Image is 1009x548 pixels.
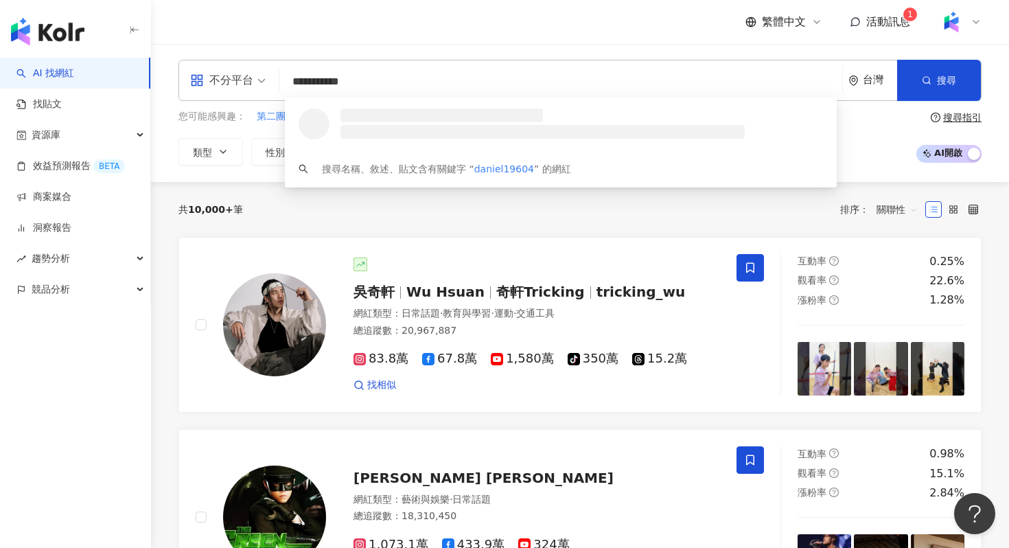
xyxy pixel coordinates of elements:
[32,274,70,305] span: 競品分析
[798,342,851,396] img: post-image
[178,138,243,165] button: 類型
[190,69,253,91] div: 不分平台
[596,284,686,300] span: tricking_wu
[353,378,396,392] a: 找相似
[16,190,71,204] a: 商案媒合
[798,275,826,286] span: 觀看率
[257,110,286,124] span: 第二團
[929,446,964,461] div: 0.98%
[903,8,917,21] sup: 1
[829,468,839,478] span: question-circle
[353,510,720,523] div: 總追蹤數 ： 18,310,450
[178,237,982,413] a: KOL Avatar吳奇軒Wu Hsuan奇軒Trickingtricking_wu網紅類型：日常話題·教育與學習·運動·交通工具總追蹤數：20,967,88783.8萬67.8萬1,580萬3...
[266,147,285,158] span: 性別
[840,198,925,220] div: 排序：
[16,221,71,235] a: 洞察報告
[762,14,806,30] span: 繁體中文
[188,204,233,215] span: 10,000+
[929,486,964,501] div: 2.84%
[854,342,907,396] img: post-image
[256,109,286,124] button: 第二團
[223,273,326,376] img: KOL Avatar
[911,342,964,396] img: post-image
[866,15,910,28] span: 活動訊息
[848,76,859,86] span: environment
[322,161,571,176] div: 搜尋名稱、敘述、貼文含有關鍵字 “ ” 的網紅
[16,254,26,264] span: rise
[251,138,316,165] button: 性別
[491,352,554,366] span: 1,580萬
[367,378,396,392] span: 找相似
[929,254,964,269] div: 0.25%
[178,110,246,124] span: 您可能感興趣：
[353,493,720,507] div: 網紅類型 ：
[474,163,534,174] span: daniel19604
[496,284,585,300] span: 奇軒Tricking
[798,487,826,498] span: 漲粉率
[16,67,74,80] a: searchAI 找網紅
[829,488,839,497] span: question-circle
[938,9,964,35] img: Kolr%20app%20icon%20%281%29.png
[190,73,204,87] span: appstore
[32,119,60,150] span: 資源庫
[929,293,964,308] div: 1.28%
[931,113,940,122] span: question-circle
[798,295,826,306] span: 漲粉率
[491,308,494,319] span: ·
[353,324,720,338] div: 總追蹤數 ： 20,967,887
[929,466,964,481] div: 15.1%
[353,470,614,486] span: [PERSON_NAME] [PERSON_NAME]
[443,308,491,319] span: 教育與學習
[954,493,995,534] iframe: Help Scout Beacon - Open
[32,243,70,274] span: 趨勢分析
[402,494,450,505] span: 藝術與娛樂
[353,352,408,366] span: 83.8萬
[353,284,395,300] span: 吳奇軒
[907,10,913,19] span: 1
[513,308,516,319] span: ·
[798,448,826,459] span: 互動率
[798,255,826,266] span: 互動率
[193,147,212,158] span: 類型
[16,159,125,173] a: 效益預測報告BETA
[494,308,513,319] span: 運動
[452,494,491,505] span: 日常話題
[568,352,618,366] span: 350萬
[829,448,839,458] span: question-circle
[178,204,243,215] div: 共 筆
[929,273,964,288] div: 22.6%
[422,352,477,366] span: 67.8萬
[406,284,485,300] span: Wu Hsuan
[829,295,839,305] span: question-circle
[897,60,981,101] button: 搜尋
[943,112,982,123] div: 搜尋指引
[11,18,84,45] img: logo
[402,308,440,319] span: 日常話題
[829,275,839,285] span: question-circle
[16,98,62,111] a: 找貼文
[798,468,826,479] span: 觀看率
[863,74,897,86] div: 台灣
[877,198,918,220] span: 關聯性
[450,494,452,505] span: ·
[353,307,720,321] div: 網紅類型 ：
[829,256,839,266] span: question-circle
[516,308,555,319] span: 交通工具
[632,352,687,366] span: 15.2萬
[440,308,443,319] span: ·
[937,75,956,86] span: 搜尋
[299,164,308,174] span: search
